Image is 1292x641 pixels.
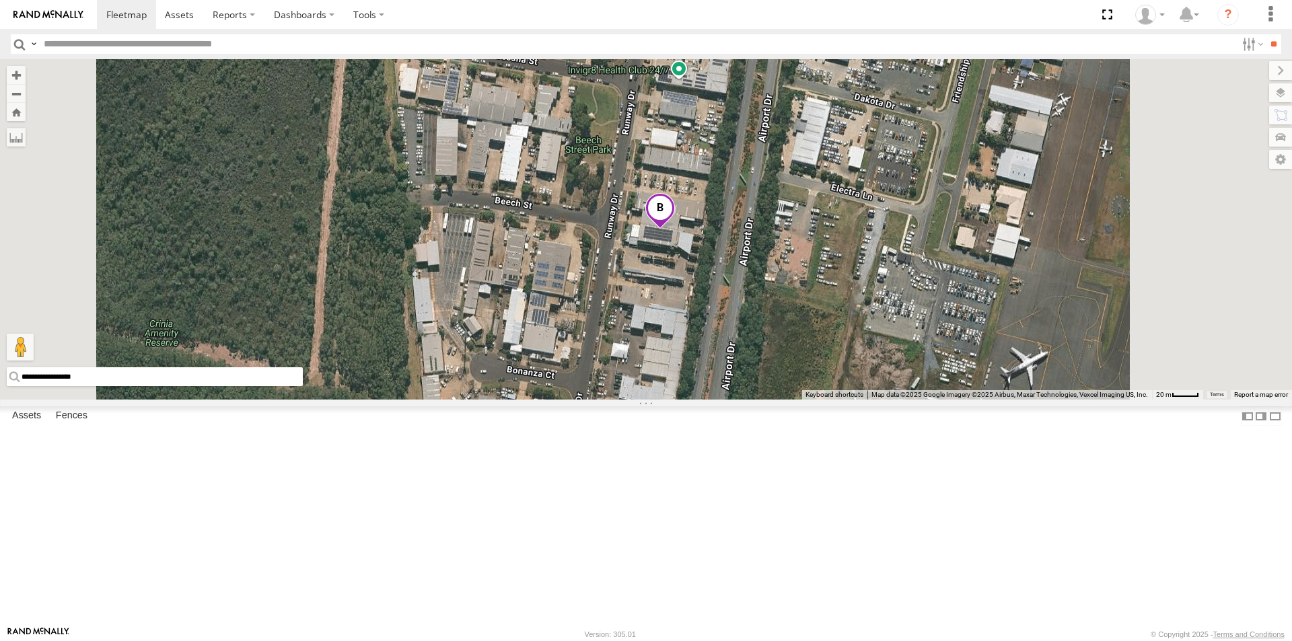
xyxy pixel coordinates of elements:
label: Search Filter Options [1237,34,1266,54]
a: Visit our Website [7,628,69,641]
div: © Copyright 2025 - [1151,630,1285,638]
button: Keyboard shortcuts [805,390,863,400]
a: Terms [1210,391,1224,397]
span: 20 m [1156,391,1172,398]
label: Fences [49,407,94,426]
label: Assets [5,407,48,426]
label: Dock Summary Table to the Right [1254,406,1268,426]
i: ? [1217,4,1239,26]
label: Hide Summary Table [1268,406,1282,426]
img: rand-logo.svg [13,10,83,20]
button: Drag Pegman onto the map to open Street View [7,334,34,361]
button: Zoom out [7,84,26,103]
a: Report a map error [1234,391,1288,398]
label: Search Query [28,34,39,54]
button: Zoom in [7,66,26,84]
a: Terms and Conditions [1213,630,1285,638]
div: Laura Van Bruggen [1130,5,1170,25]
span: Map data ©2025 Google Imagery ©2025 Airbus, Maxar Technologies, Vexcel Imaging US, Inc. [871,391,1148,398]
label: Map Settings [1269,150,1292,169]
label: Measure [7,128,26,147]
button: Zoom Home [7,103,26,121]
div: Version: 305.01 [585,630,636,638]
button: Map scale: 20 m per 37 pixels [1152,390,1203,400]
label: Dock Summary Table to the Left [1241,406,1254,426]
